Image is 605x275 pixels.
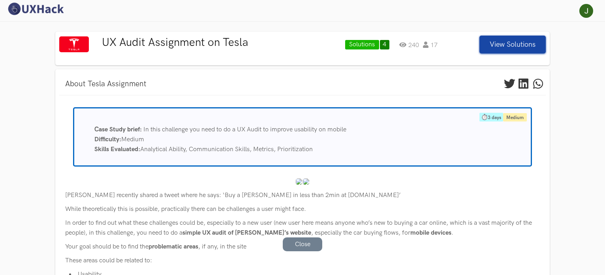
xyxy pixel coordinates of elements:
[481,114,488,120] img: timer.png
[65,218,540,238] p: In order to find out what these challenges could be, especially to a new user (new user here mean...
[65,256,540,266] p: These areas could be related to:
[94,136,121,143] span: Difficulty:
[182,229,311,237] b: simple UX audit of [PERSON_NAME]’s website
[303,178,309,185] img: 58bf64be-09d3-4326-9ad6-d5947bd6908b.png
[65,190,540,200] p: [PERSON_NAME] recently shared a tweet where he says: ‘Buy a [PERSON_NAME] in less than 2min at [D...
[65,242,540,252] p: Your goal should be to find the , if any, in the site
[380,40,389,49] a: 4
[479,113,503,121] label: 3 days
[345,40,379,49] a: Solutions
[479,36,546,53] button: View Solutions
[65,204,540,214] p: While theoretically this is possible, practically there can be challenges a user might face.
[88,135,531,144] div: Medium
[410,229,451,237] b: mobile devices
[88,144,531,154] div: Analytical Ability, Communication Skills, Metrics, Prioritization
[283,237,322,251] a: Close
[579,4,593,18] img: Your profile pic
[296,178,302,185] img: 9bfad2a4-7e9a-498b-95aa-22999197e1c7.png
[102,36,341,49] h3: UX Audit Assignment on Tesla
[94,126,142,133] span: Case Study brief:
[59,78,152,91] a: About Tesla Assignment
[148,243,198,250] b: problematic areas
[59,36,89,52] img: Tesla logo
[503,113,527,121] label: Medium
[6,2,65,16] img: UXHack logo
[143,126,346,133] span: In this challenge you need to do a UX Audit to improve usability on mobile
[94,146,140,153] span: Skills Evaluated:
[399,42,419,48] span: 240
[423,42,438,48] span: 17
